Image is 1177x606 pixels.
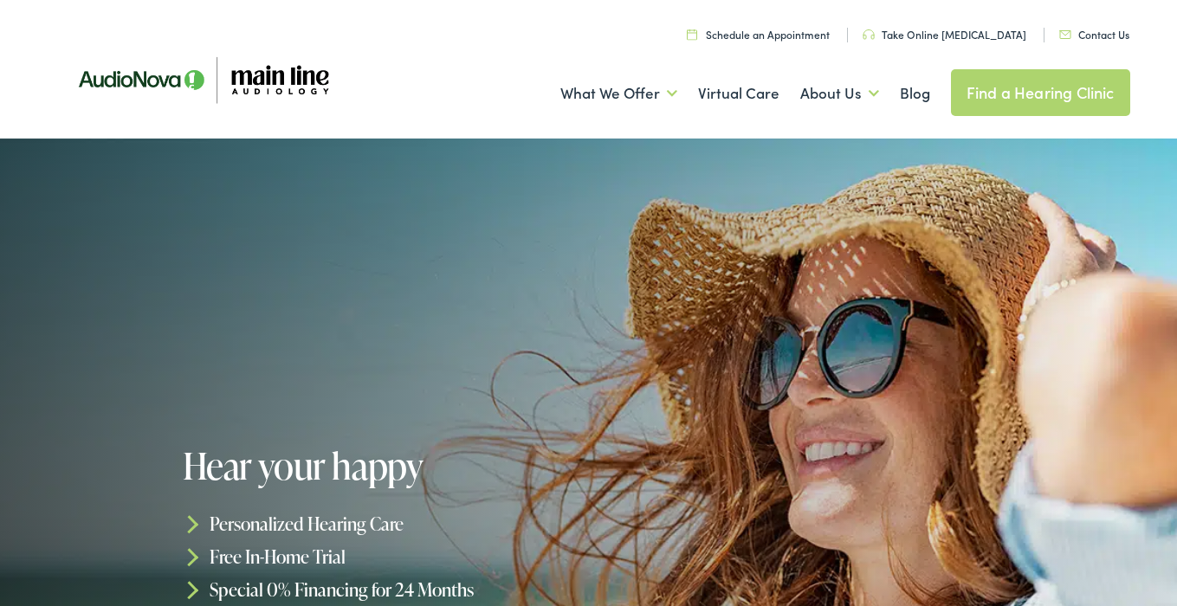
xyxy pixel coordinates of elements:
img: utility icon [687,29,697,40]
a: Find a Hearing Clinic [951,69,1130,116]
a: About Us [800,61,879,126]
a: Virtual Care [698,61,779,126]
li: Free In-Home Trial [183,540,595,573]
a: What We Offer [560,61,677,126]
a: Blog [900,61,930,126]
h1: Hear your happy [183,446,595,486]
li: Personalized Hearing Care [183,507,595,540]
a: Take Online [MEDICAL_DATA] [863,27,1026,42]
a: Schedule an Appointment [687,27,830,42]
img: utility icon [1059,30,1071,39]
li: Special 0% Financing for 24 Months [183,573,595,606]
a: Contact Us [1059,27,1129,42]
img: utility icon [863,29,875,40]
